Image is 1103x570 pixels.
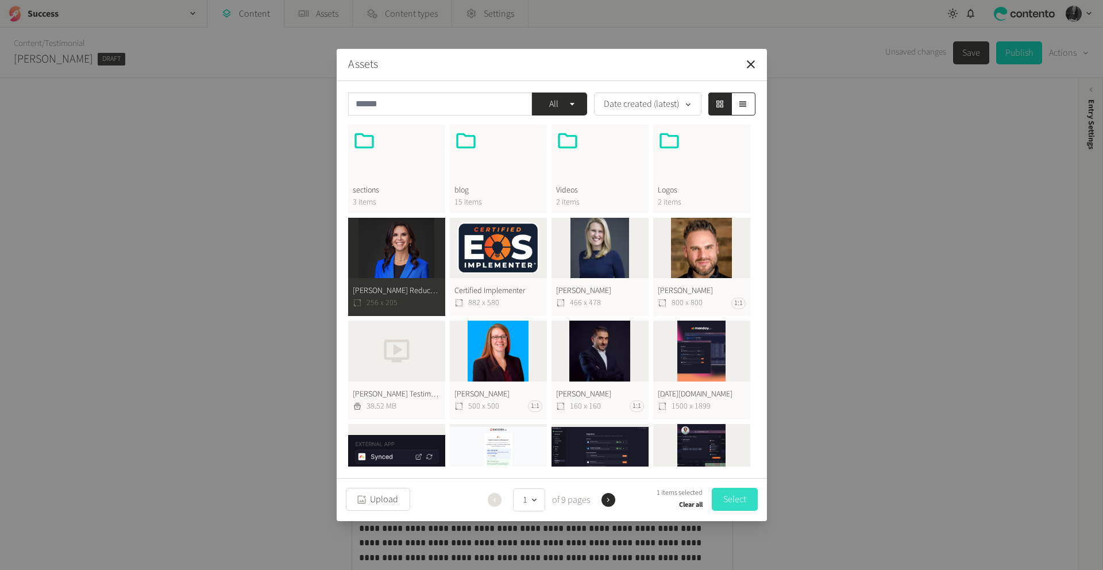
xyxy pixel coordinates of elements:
button: Clear all [679,498,703,512]
span: Logos [658,184,746,197]
span: 15 items [454,197,542,209]
button: Videos2 items [551,125,649,213]
button: Date created (latest) [594,93,701,115]
span: 3 items [353,197,441,209]
span: blog [454,184,542,197]
span: Videos [556,184,644,197]
span: 2 items [658,197,746,209]
button: All [532,93,587,115]
span: All [541,97,567,111]
button: Assets [348,56,378,73]
button: blog15 items [450,125,547,213]
button: 1 [513,488,545,511]
span: 1 items selected [657,488,703,498]
span: of 9 pages [550,493,590,507]
button: Upload [346,488,410,511]
button: sections3 items [348,125,445,213]
span: 2 items [556,197,644,209]
button: Logos2 items [653,125,750,213]
button: Select [712,488,758,511]
span: sections [353,184,441,197]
